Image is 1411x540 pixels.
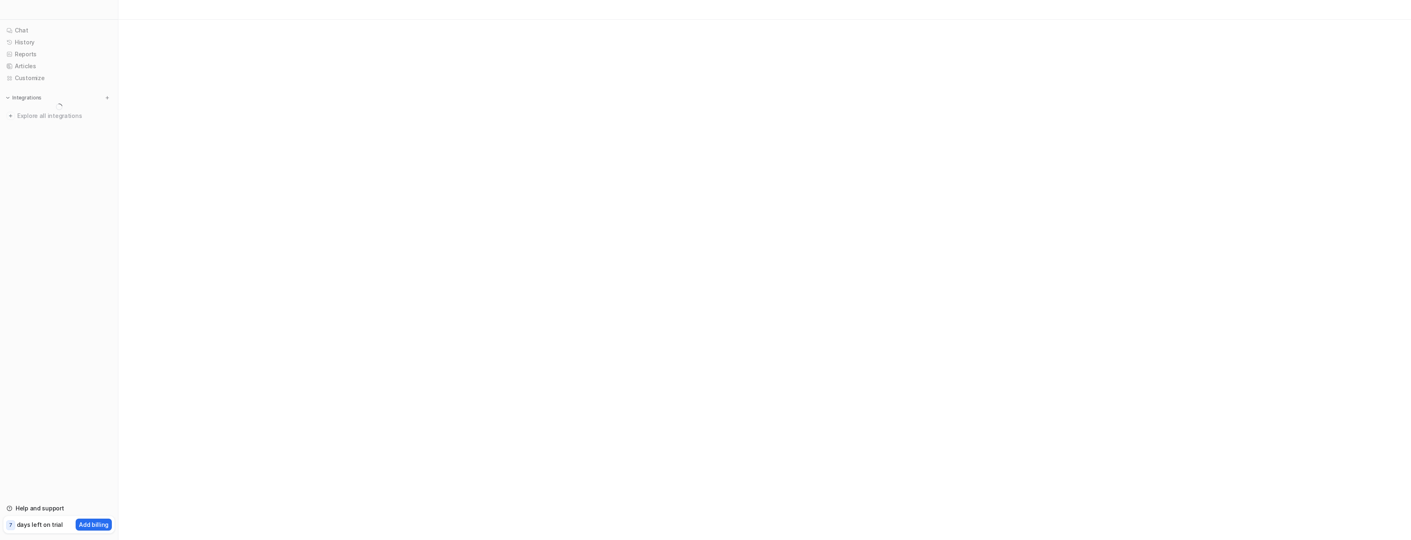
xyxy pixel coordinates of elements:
a: History [3,37,115,48]
a: Articles [3,60,115,72]
a: Chat [3,25,115,36]
a: Help and support [3,503,115,514]
img: explore all integrations [7,112,15,120]
p: days left on trial [17,520,63,529]
a: Reports [3,48,115,60]
img: expand menu [5,95,11,101]
p: 7 [9,522,12,529]
a: Customize [3,72,115,84]
p: Add billing [79,520,109,529]
img: menu_add.svg [104,95,110,101]
a: Explore all integrations [3,110,115,122]
button: Add billing [76,519,112,531]
button: Integrations [3,94,44,102]
span: Explore all integrations [17,109,111,122]
p: Integrations [12,95,42,101]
